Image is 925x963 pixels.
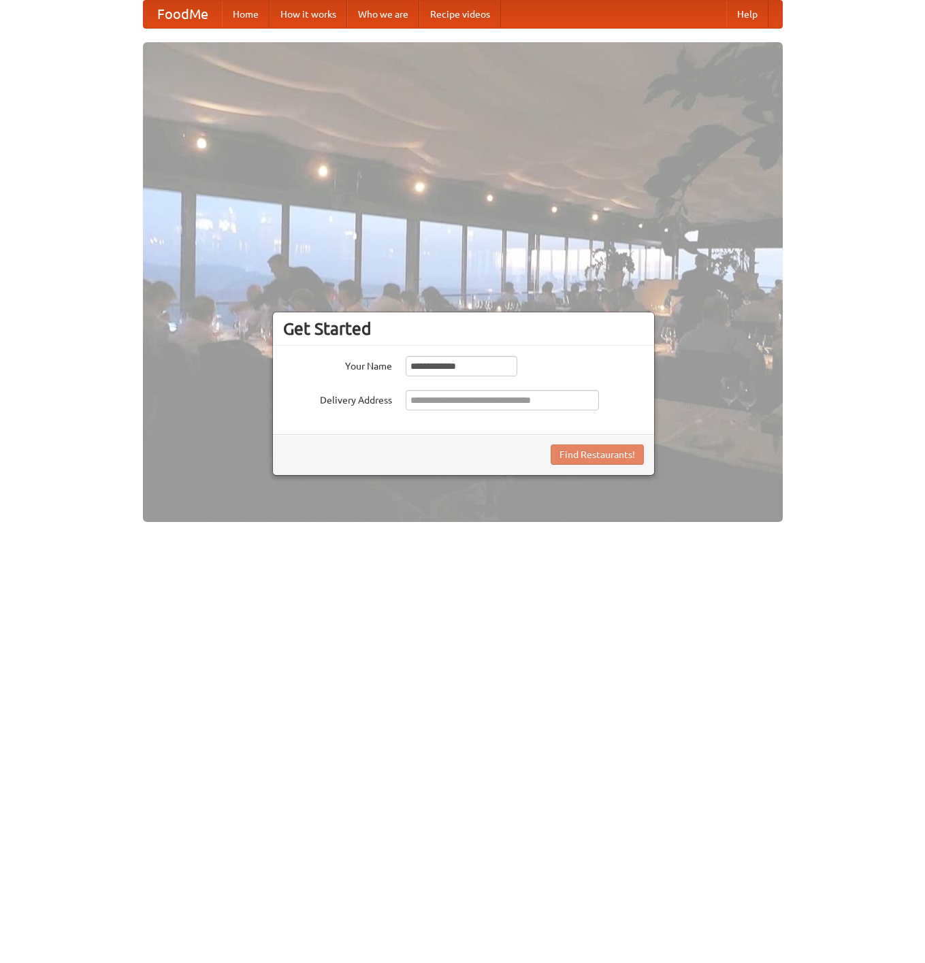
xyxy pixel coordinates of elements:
[144,1,222,28] a: FoodMe
[551,444,644,465] button: Find Restaurants!
[419,1,501,28] a: Recipe videos
[283,390,392,407] label: Delivery Address
[726,1,768,28] a: Help
[283,356,392,373] label: Your Name
[347,1,419,28] a: Who we are
[270,1,347,28] a: How it works
[283,319,644,339] h3: Get Started
[222,1,270,28] a: Home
